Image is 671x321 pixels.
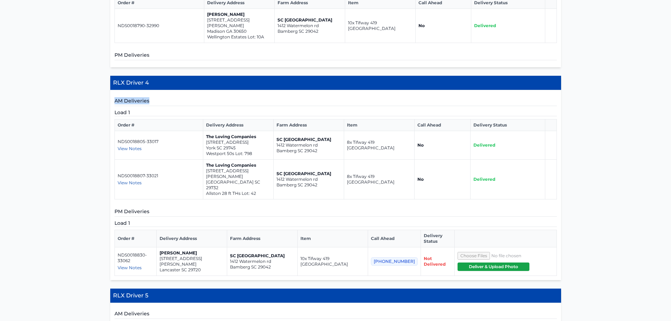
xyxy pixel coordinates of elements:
[458,263,529,271] button: Deliver & Upload Photo
[207,12,272,17] p: [PERSON_NAME]
[114,97,557,106] h5: AM Deliveries
[114,119,203,131] th: Order #
[206,179,271,191] p: [GEOGRAPHIC_DATA] SC 29732
[473,142,495,148] span: Delivered
[227,230,297,247] th: Farm Address
[230,259,294,264] p: 1412 Watermelon rd
[277,171,341,177] p: SC [GEOGRAPHIC_DATA]
[230,253,294,259] p: SC [GEOGRAPHIC_DATA]
[344,119,415,131] th: Item
[110,76,561,90] h4: RLX Driver 4
[118,139,200,144] p: NDS0018805-33017
[118,265,142,270] span: View Notes
[277,177,341,182] p: 1412 Watermelon rd
[278,23,342,29] p: 1412 Watermelon rd
[344,160,415,199] td: 8x Tifway 419 [GEOGRAPHIC_DATA]
[424,256,446,267] span: Not Delivered
[118,180,142,185] span: View Notes
[206,151,271,156] p: Westport 50s Lot: 798
[230,264,294,270] p: Bamberg SC 29042
[206,168,271,179] p: [STREET_ADDRESS][PERSON_NAME]
[415,119,471,131] th: Call Ahead
[421,230,455,247] th: Delivery Status
[418,23,425,28] strong: No
[368,230,421,247] th: Call Ahead
[203,119,274,131] th: Delivery Address
[114,230,156,247] th: Order #
[114,109,557,116] h5: Load 1
[277,142,341,148] p: 1412 Watermelon rd
[278,29,342,34] p: Bamberg SC 29042
[206,140,271,145] p: [STREET_ADDRESS]
[160,256,224,267] p: [STREET_ADDRESS][PERSON_NAME]
[160,250,224,256] p: [PERSON_NAME]
[277,148,341,154] p: Bamberg SC 29042
[206,145,271,151] p: York SC 29745
[110,289,561,303] h4: RLX Driver 5
[278,17,342,23] p: SC [GEOGRAPHIC_DATA]
[371,257,418,266] span: [PHONE_NUMBER]
[345,9,415,43] td: 10x Tifway 419 [GEOGRAPHIC_DATA]
[207,34,272,40] p: Wellington Estates Lot: 10A
[206,191,271,196] p: Allston 28 ft THs Lot: 42
[473,177,495,182] span: Delivered
[118,252,154,264] p: NDS0018830-33062
[118,146,142,151] span: View Notes
[474,23,496,28] span: Delivered
[118,23,201,29] p: NDS0018790-32990
[114,220,557,227] h5: Load 1
[277,137,341,142] p: SC [GEOGRAPHIC_DATA]
[206,134,271,140] p: The Loving Companies
[160,267,224,273] p: Lancaster SC 29720
[156,230,227,247] th: Delivery Address
[297,247,368,276] td: 10x Tifway 419 [GEOGRAPHIC_DATA]
[207,17,272,29] p: [STREET_ADDRESS][PERSON_NAME]
[417,142,424,148] strong: No
[118,173,200,179] p: NDS0018807-33021
[277,182,341,188] p: Bamberg SC 29042
[344,131,415,160] td: 8x Tifway 419 [GEOGRAPHIC_DATA]
[471,119,545,131] th: Delivery Status
[417,177,424,182] strong: No
[114,51,557,60] h5: PM Deliveries
[206,162,271,168] p: The Loving Companies
[274,119,344,131] th: Farm Address
[207,29,272,34] p: Madison GA 30650
[297,230,368,247] th: Item
[114,208,557,217] h5: PM Deliveries
[114,310,557,319] h5: AM Deliveries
